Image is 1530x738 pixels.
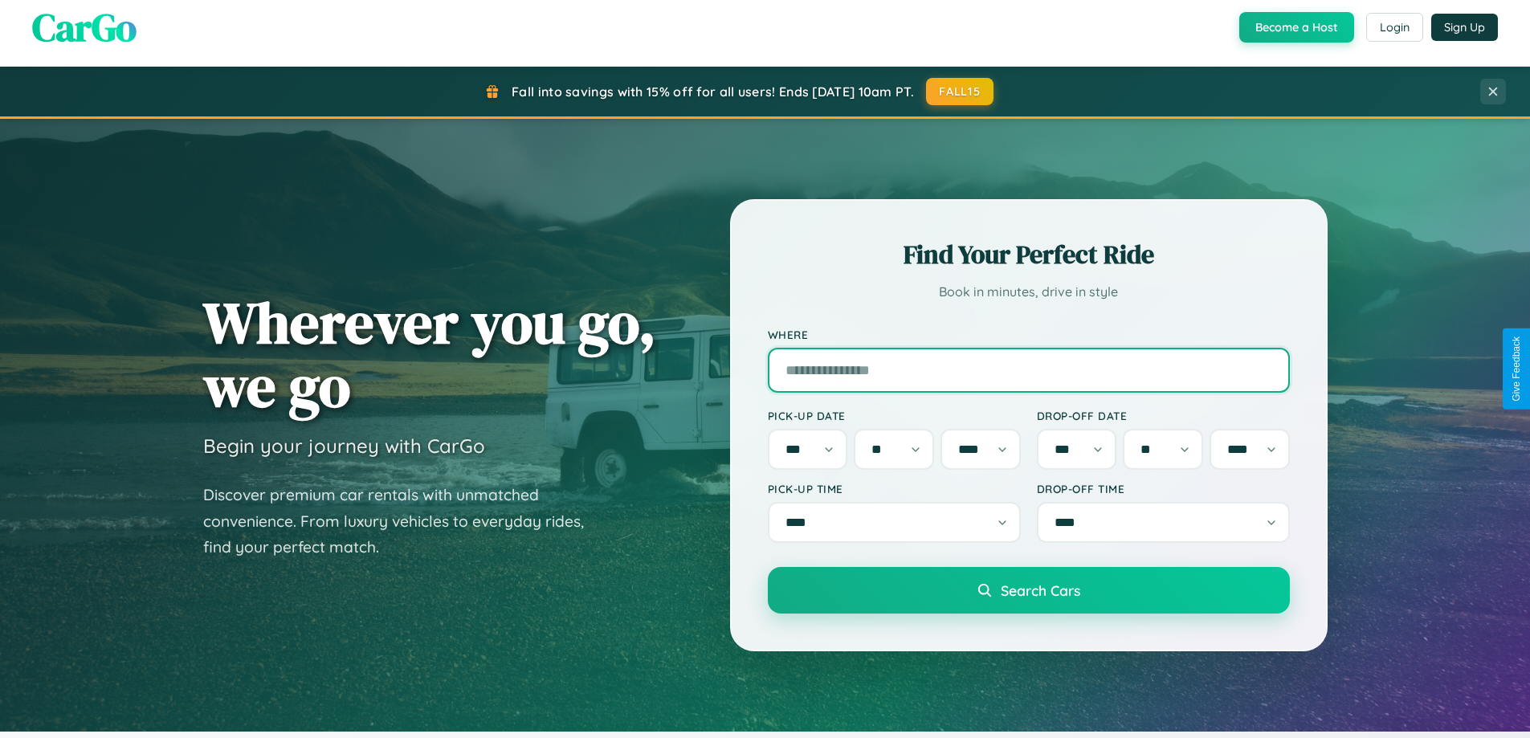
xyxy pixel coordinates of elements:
label: Drop-off Time [1037,482,1290,495]
span: Search Cars [1001,581,1080,599]
label: Drop-off Date [1037,409,1290,422]
h1: Wherever you go, we go [203,291,656,418]
label: Pick-up Time [768,482,1021,495]
button: Login [1366,13,1423,42]
h2: Find Your Perfect Ride [768,237,1290,272]
button: FALL15 [926,78,993,105]
p: Book in minutes, drive in style [768,280,1290,304]
label: Pick-up Date [768,409,1021,422]
button: Sign Up [1431,14,1498,41]
p: Discover premium car rentals with unmatched convenience. From luxury vehicles to everyday rides, ... [203,482,605,561]
div: Give Feedback [1511,336,1522,402]
label: Where [768,328,1290,341]
button: Become a Host [1239,12,1354,43]
span: CarGo [32,1,137,54]
span: Fall into savings with 15% off for all users! Ends [DATE] 10am PT. [512,84,914,100]
button: Search Cars [768,567,1290,614]
h3: Begin your journey with CarGo [203,434,485,458]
